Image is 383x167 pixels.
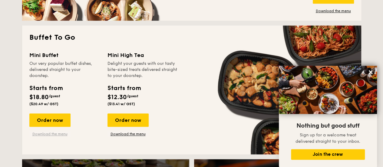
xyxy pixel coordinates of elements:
[29,102,58,106] span: ($20.49 w/ GST)
[29,94,49,101] span: $18.80
[107,113,149,127] div: Order now
[29,51,100,59] div: Mini Buffet
[29,61,100,79] div: Our very popular buffet dishes, delivered straight to your doorstep.
[107,84,140,93] div: Starts from
[313,8,354,13] a: Download the menu
[107,61,178,79] div: Delight your guests with our tasty bite-sized treats delivered straight to your doorstep.
[29,113,71,127] div: Order now
[107,94,127,101] span: $12.30
[107,102,135,106] span: ($13.41 w/ GST)
[296,132,360,144] span: Sign up for a welcome treat delivered straight to your inbox.
[366,67,375,77] button: Close
[29,33,354,42] h2: Buffet To Go
[127,94,138,98] span: /guest
[107,132,149,136] a: Download the menu
[296,122,359,129] span: Nothing but good stuff
[107,51,178,59] div: Mini High Tea
[291,149,365,160] button: Join the crew
[49,94,60,98] span: /guest
[279,66,377,114] img: DSC07876-Edit02-Large.jpeg
[29,132,71,136] a: Download the menu
[29,84,62,93] div: Starts from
